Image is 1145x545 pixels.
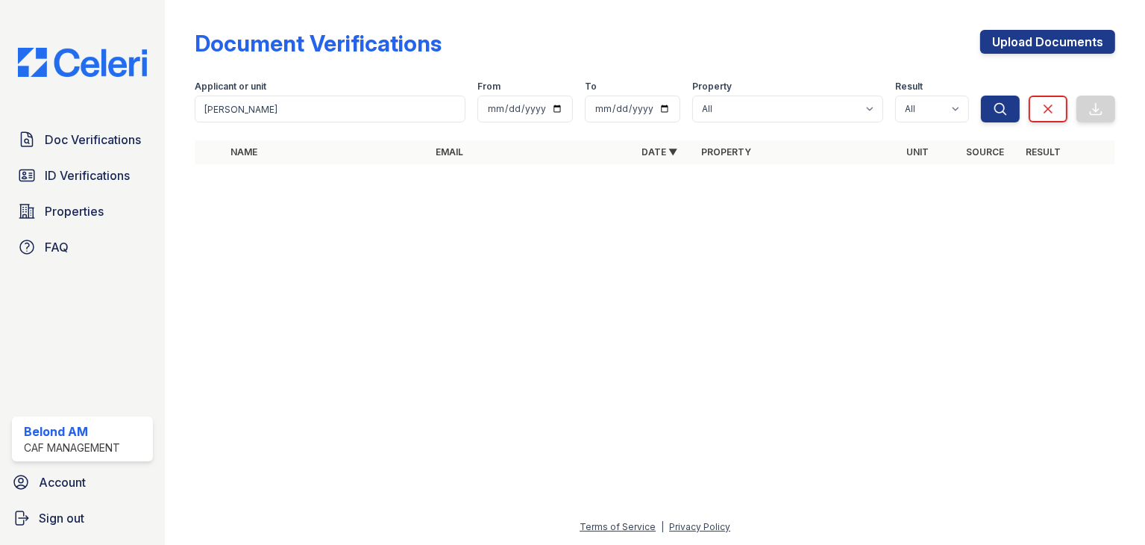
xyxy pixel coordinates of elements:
input: Search by name, email, or unit number [195,96,465,122]
a: Name [230,146,257,158]
a: Property [701,146,751,158]
a: Properties [12,196,153,226]
label: To [585,81,597,93]
span: Properties [45,202,104,220]
a: Privacy Policy [669,521,730,532]
a: Source [966,146,1004,158]
a: FAQ [12,232,153,262]
span: Doc Verifications [45,131,141,149]
label: Applicant or unit [195,81,266,93]
a: Date ▼ [641,146,677,158]
a: Upload Documents [980,30,1115,54]
div: | [661,521,664,532]
label: Result [895,81,923,93]
a: Result [1026,146,1061,158]
a: Account [6,467,159,497]
span: ID Verifications [45,166,130,184]
label: From [477,81,501,93]
a: Doc Verifications [12,125,153,155]
div: CAF Management [24,440,120,455]
div: Document Verifications [195,30,442,57]
a: ID Verifications [12,161,153,190]
div: Belond AM [24,423,120,440]
a: Sign out [6,503,159,533]
label: Property [692,81,732,93]
img: CE_Logo_Blue-a8612792a0a2168367f1c8372b55b34899dd931a85d93a1a3d3e32e68fde9ad4.png [6,48,159,77]
span: Account [39,473,86,491]
a: Unit [906,146,929,158]
a: Terms of Service [580,521,656,532]
span: FAQ [45,238,69,256]
a: Email [436,146,464,158]
span: Sign out [39,509,84,527]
